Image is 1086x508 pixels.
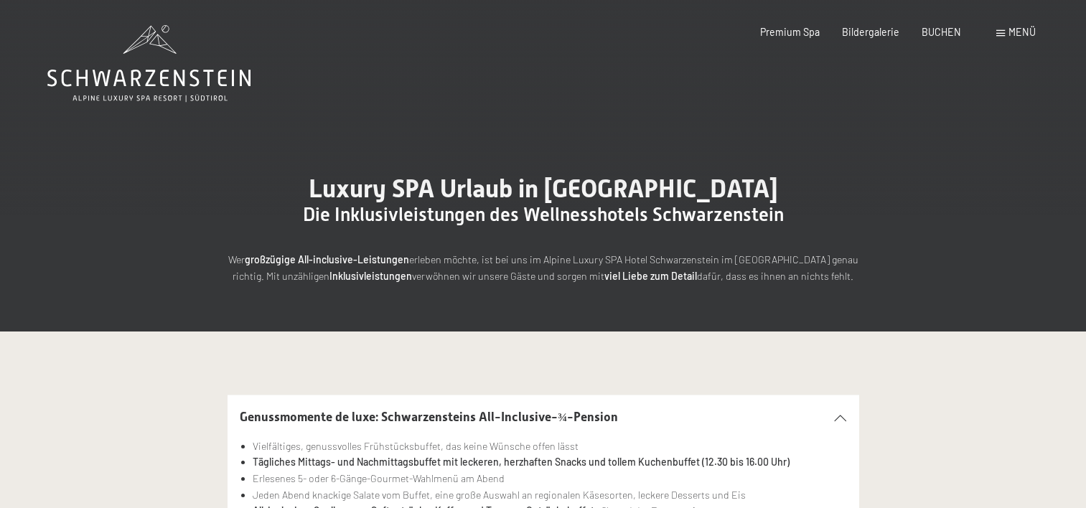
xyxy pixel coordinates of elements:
[309,174,778,203] span: Luxury SPA Urlaub in [GEOGRAPHIC_DATA]
[922,26,961,38] a: BUCHEN
[240,410,618,424] span: Genussmomente de luxe: Schwarzensteins All-Inclusive-¾-Pension
[842,26,899,38] a: Bildergalerie
[245,253,409,265] strong: großzügige All-inclusive-Leistungen
[253,456,790,468] strong: Tägliches Mittags- und Nachmittagsbuffet mit leckeren, herzhaften Snacks und tollem Kuchenbuffet ...
[1008,26,1036,38] span: Menü
[253,487,846,504] li: Jeden Abend knackige Salate vom Buffet, eine große Auswahl an regionalen Käsesorten, leckere Dess...
[760,26,820,38] a: Premium Spa
[303,204,784,225] span: Die Inklusivleistungen des Wellnesshotels Schwarzenstein
[253,471,846,487] li: Erlesenes 5- oder 6-Gänge-Gourmet-Wahlmenü am Abend
[253,438,846,455] li: Vielfältiges, genussvolles Frühstücksbuffet, das keine Wünsche offen lässt
[329,270,412,282] strong: Inklusivleistungen
[604,270,697,282] strong: viel Liebe zum Detail
[228,252,859,284] p: Wer erleben möchte, ist bei uns im Alpine Luxury SPA Hotel Schwarzenstein im [GEOGRAPHIC_DATA] ge...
